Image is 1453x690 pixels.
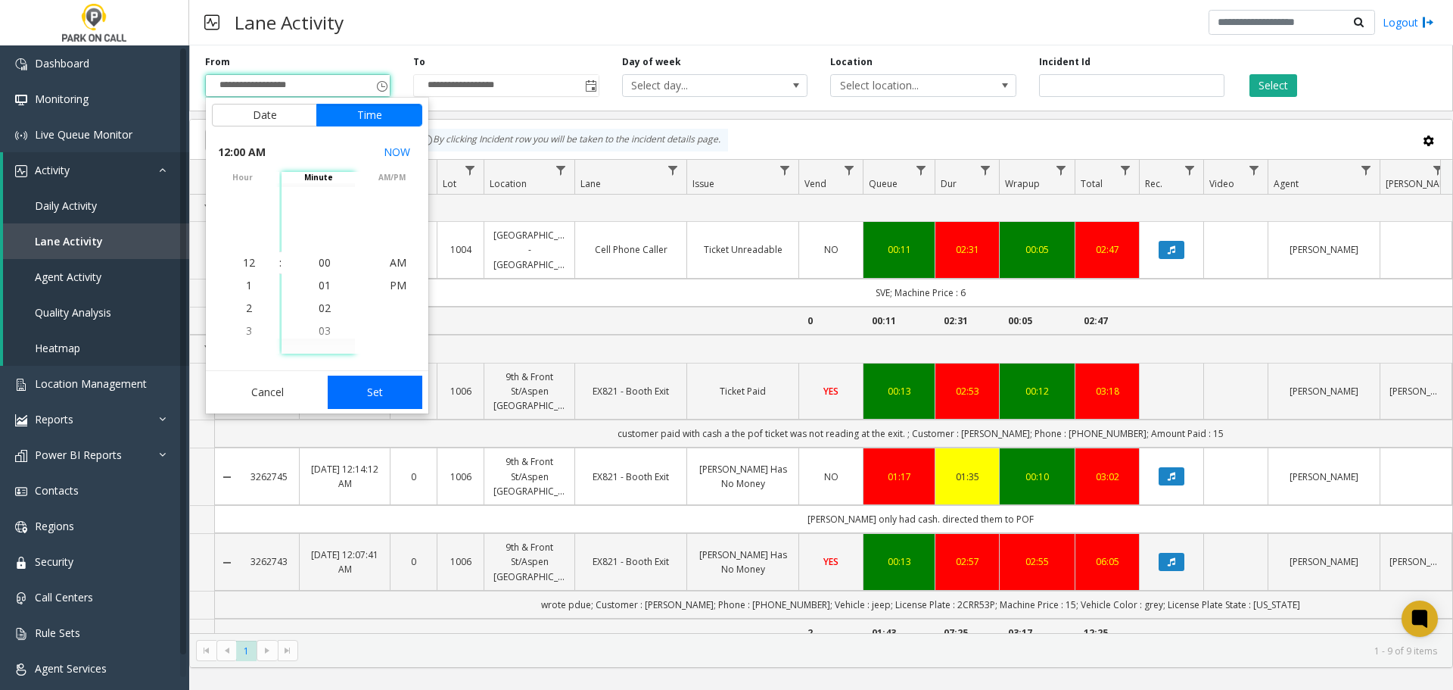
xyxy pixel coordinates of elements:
[3,152,189,188] a: Activity
[808,384,854,398] a: YES
[944,384,990,398] a: 02:53
[390,278,406,292] span: PM
[935,307,999,335] td: 02:31
[823,385,839,398] span: YES
[35,270,101,284] span: Agent Activity
[246,323,252,338] span: 3
[1084,470,1130,484] a: 03:02
[15,165,27,177] img: 'icon'
[1428,160,1448,180] a: Parker Filter Menu
[204,4,219,41] img: pageIcon
[35,554,73,569] span: Security
[692,177,714,190] span: Issue
[328,376,423,409] button: Set
[15,58,27,70] img: 'icon'
[1075,307,1139,335] td: 02:47
[584,384,677,398] a: EX821 - Booth Exit
[775,160,795,180] a: Issue Filter Menu
[3,330,189,366] a: Heatmap
[319,301,331,315] span: 02
[15,663,27,676] img: 'icon'
[15,379,27,391] img: 'icon'
[309,548,381,576] a: [DATE] 12:07:41 AM
[15,628,27,640] img: 'icon'
[35,661,107,676] span: Agent Services
[944,242,990,257] a: 02:31
[15,521,27,533] img: 'icon'
[863,307,935,335] td: 00:11
[35,341,80,355] span: Heatmap
[282,172,355,183] span: minute
[446,554,474,569] a: 1006
[390,255,406,270] span: AM
[696,384,789,398] a: Ticket Paid
[798,619,863,647] td: 2
[3,259,189,295] a: Agent Activity
[493,454,565,498] a: 9th & Front St/Aspen [GEOGRAPHIC_DATA]
[823,555,839,568] span: YES
[804,177,826,190] span: Vend
[622,55,681,69] label: Day of week
[1039,55,1091,69] label: Incident Id
[15,485,27,498] img: 'icon'
[309,462,381,491] a: [DATE] 12:14:12 AM
[1075,619,1139,647] td: 12:25
[246,301,252,315] span: 2
[15,94,27,106] img: 'icon'
[215,471,238,483] a: Collapse Details
[35,305,111,320] span: Quality Analysis
[1389,384,1442,398] a: [PERSON_NAME]
[355,172,428,183] span: AM/PM
[869,177,898,190] span: Queue
[15,557,27,569] img: 'icon'
[460,160,481,180] a: Lot Filter Menu
[944,554,990,569] a: 02:57
[1389,554,1442,569] a: [PERSON_NAME]
[1356,160,1377,180] a: Agent Filter Menu
[696,548,789,576] a: [PERSON_NAME] Has No Money
[35,412,73,426] span: Reports
[1277,554,1371,569] a: [PERSON_NAME]
[830,55,873,69] label: Location
[35,56,89,70] span: Dashboard
[1009,470,1066,484] a: 00:10
[1274,177,1299,190] span: Agent
[696,462,789,491] a: [PERSON_NAME] Has No Money
[873,470,926,484] div: 01:17
[319,278,331,292] span: 01
[490,177,527,190] span: Location
[1209,177,1234,190] span: Video
[696,242,789,257] a: Ticket Unreadable
[1009,242,1066,257] div: 00:05
[1084,384,1130,398] a: 03:18
[319,323,331,338] span: 03
[246,278,252,292] span: 1
[307,645,1437,657] kendo-pager-info: 1 - 9 of 9 items
[35,234,103,248] span: Lane Activity
[824,470,839,483] span: NO
[551,160,571,180] a: Location Filter Menu
[493,540,565,584] a: 9th & Front St/Aspen [GEOGRAPHIC_DATA]
[35,590,93,604] span: Call Centers
[1084,554,1130,569] a: 06:05
[831,75,979,96] span: Select location...
[15,130,27,142] img: 'icon'
[446,242,474,257] a: 1004
[873,554,926,569] a: 00:13
[15,592,27,604] img: 'icon'
[808,242,854,257] a: NO
[1422,14,1434,30] img: logout
[443,177,456,190] span: Lot
[212,376,323,409] button: Cancel
[3,188,189,223] a: Daily Activity
[808,470,854,484] a: NO
[201,342,213,354] a: Collapse Group
[413,55,425,69] label: To
[873,384,926,398] a: 00:13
